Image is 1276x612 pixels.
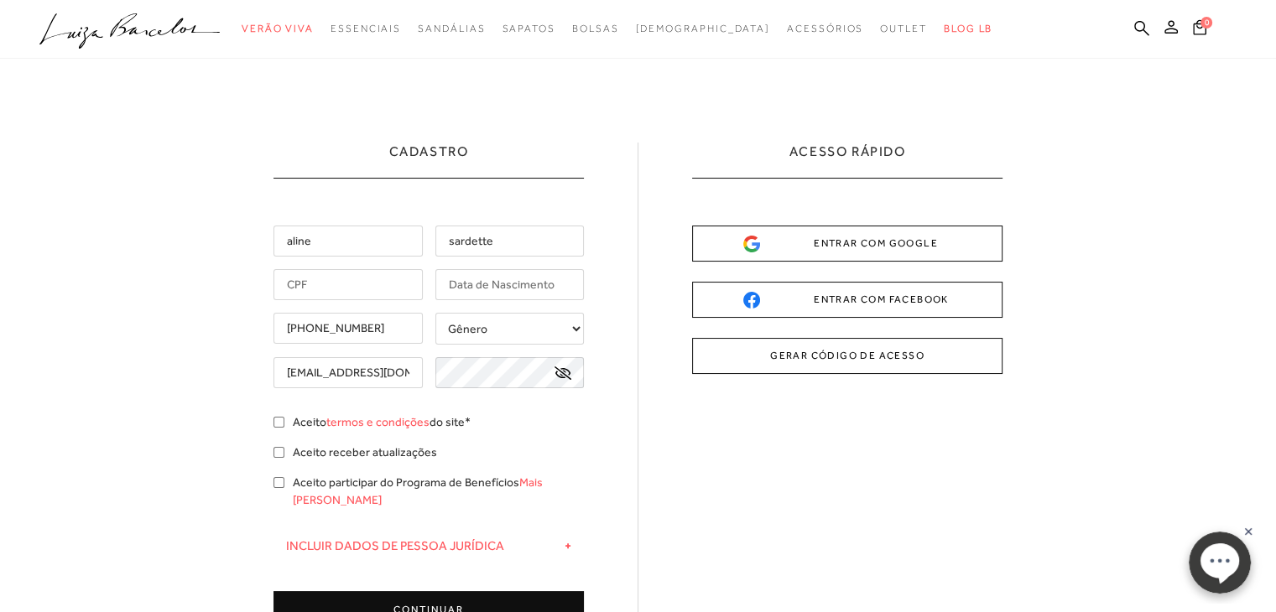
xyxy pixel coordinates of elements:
span: BLOG LB [944,23,992,34]
a: exibir senha [555,366,571,379]
button: ENTRAR COM GOOGLE [692,226,1003,262]
input: E-mail [273,357,423,388]
input: Sobrenome [435,226,585,257]
label: Aceito participar do Programa de Benefícios [293,474,584,509]
a: categoryNavScreenReaderText [331,13,401,44]
button: ENTRAR COM FACEBOOK [692,282,1003,318]
label: Aceito do site* [293,413,471,431]
a: categoryNavScreenReaderText [418,13,485,44]
a: categoryNavScreenReaderText [502,13,555,44]
h2: ACESSO RÁPIDO [789,143,906,178]
span: Acessórios [787,23,863,34]
span: 0 [1200,17,1212,29]
span: + [565,538,571,553]
span: Sandálias [418,23,485,34]
div: ENTRAR COM GOOGLE [743,235,951,252]
input: Telefone [273,313,423,344]
a: BLOG LB [944,13,992,44]
a: noSubCategoriesText [635,13,770,44]
a: categoryNavScreenReaderText [242,13,314,44]
div: ENTRAR COM FACEBOOK [743,291,951,309]
button: GERAR CÓDIGO DE ACESSO [692,338,1003,374]
span: Incluir dados de pessoa jurídica [286,538,504,553]
input: Data de Nascimento [435,269,585,300]
input: Nome [273,226,423,257]
span: Bolsas [572,23,619,34]
a: categoryNavScreenReaderText [572,13,619,44]
input: CPF [273,269,423,300]
span: Essenciais [331,23,401,34]
span: Outlet [880,23,927,34]
span: Sapatos [502,23,555,34]
label: Aceito receber atualizações [293,443,437,461]
span: Verão Viva [242,23,314,34]
a: termos e condições [326,415,430,428]
a: categoryNavScreenReaderText [787,13,863,44]
h1: Cadastro [389,143,469,178]
a: categoryNavScreenReaderText [880,13,927,44]
span: [DEMOGRAPHIC_DATA] [635,23,770,34]
button: 0 [1188,18,1211,41]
